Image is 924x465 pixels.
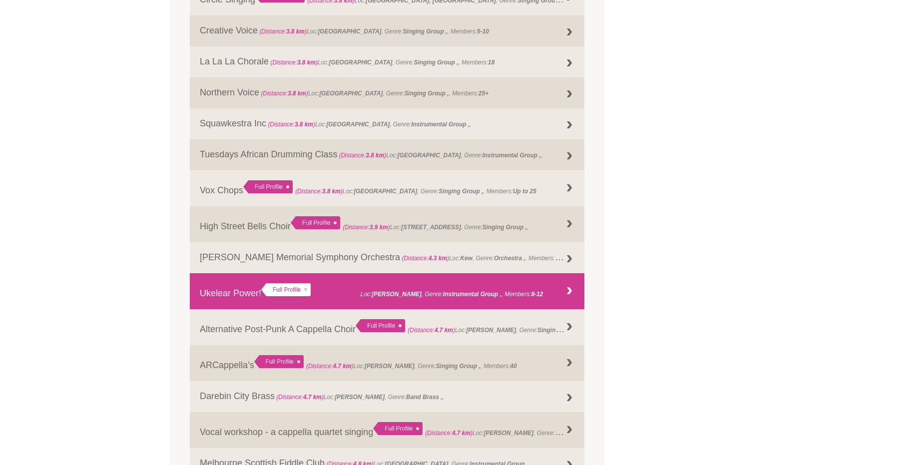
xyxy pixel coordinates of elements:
strong: Instrumental Group , [443,291,501,298]
span: Loc: , Genre: , [266,121,471,128]
span: Loc: , Genre: , Members: [258,28,489,35]
strong: Class Workshop , [555,430,605,437]
div: Full Profile [356,319,405,332]
a: ARCappella’s Full Profile (Distance:4.7 km)Loc:[PERSON_NAME], Genre:Singing Group ,, Members:40 [190,345,584,381]
strong: Singing Group , [414,59,458,66]
span: (Distance: ) [306,363,354,370]
strong: Singing Group , [403,28,447,35]
a: Tuesdays African Drumming Class (Distance:3.8 km)Loc:[GEOGRAPHIC_DATA], Genre:Instrumental Group ,, [190,139,584,170]
strong: Kew [460,255,472,262]
strong: 3.8 km [295,121,313,128]
a: Alternative Post-Punk A Cappella Choir Full Profile (Distance:4.7 km)Loc:[PERSON_NAME], Genre:Sin... [190,309,584,345]
strong: 40 [510,363,516,370]
strong: 3.8 km [286,28,305,35]
a: Darebin City Brass (Distance:4.7 km)Loc:[PERSON_NAME], Genre:Band Brass ,, [190,381,584,412]
strong: Singing Group , [482,224,527,231]
div: Full Profile [373,422,423,435]
a: High Street Bells Choir Full Profile (Distance:3.9 km)Loc:[STREET_ADDRESS], Genre:Singing Group ,, [190,206,584,242]
strong: [GEOGRAPHIC_DATA] [326,121,390,128]
span: Loc: , Genre: , [275,394,444,401]
strong: [PERSON_NAME] [335,394,385,401]
strong: 4.7 km [333,363,351,370]
strong: 4.4 km [340,291,359,298]
a: Creative Voice (Distance:3.8 km)Loc:[GEOGRAPHIC_DATA], Genre:Singing Group ,, Members:5-10 [190,15,584,46]
div: Full Profile [254,355,304,368]
span: (Distance: ) [259,28,307,35]
span: Loc: , Genre: , Members: [400,252,577,262]
span: (Distance: ) [408,327,455,334]
span: (Distance: ) [343,224,390,231]
strong: [GEOGRAPHIC_DATA] [354,188,417,195]
strong: 18 [488,59,494,66]
span: Loc: , Genre: , Members: [306,363,517,370]
span: (Distance: ) [270,59,318,66]
a: Northern Voice (Distance:3.8 km)Loc:[GEOGRAPHIC_DATA], Genre:Singing Group ,, Members:25+ [190,77,584,108]
strong: Up to 25 [513,188,536,195]
span: Loc: , Genre: , Members: [408,324,622,334]
strong: [PERSON_NAME] [466,327,516,334]
a: Squawkestra Inc (Distance:3.8 km)Loc:[GEOGRAPHIC_DATA], Genre:Instrumental Group ,, [190,108,584,139]
strong: 3.8 km [297,59,316,66]
div: Full Profile [291,216,340,229]
strong: [PERSON_NAME] [365,363,415,370]
div: Full Profile [261,283,311,296]
strong: Instrumental Group , [411,121,469,128]
span: Loc: , Genre: , Members: [269,59,494,66]
strong: Singing Group , [404,90,449,97]
span: (Distance: ) [261,90,308,97]
strong: Singing Group , [436,363,480,370]
strong: 25+ [478,90,488,97]
strong: 4.3 km [429,255,447,262]
span: (Distance: ) [276,394,324,401]
span: (Distance: ) [425,430,472,437]
strong: [GEOGRAPHIC_DATA] [329,59,392,66]
strong: 4.7 km [435,327,453,334]
a: [PERSON_NAME] Memorial Symphony Orchestra (Distance:4.3 km)Loc:Kew, Genre:Orchestra ,, Members:va... [190,242,584,273]
span: (Distance: ) [402,255,449,262]
span: Loc: , Genre: , Members: [313,291,543,298]
a: La La La Chorale (Distance:3.8 km)Loc:[GEOGRAPHIC_DATA], Genre:Singing Group ,, Members:18 [190,46,584,77]
span: (Distance: ) [295,188,343,195]
strong: 4.7 km [452,430,470,437]
strong: 5-10 [477,28,489,35]
span: Loc: , Genre: , [337,152,542,159]
strong: [GEOGRAPHIC_DATA] [318,28,381,35]
strong: Singing Group , [537,324,582,334]
a: Vocal workshop - a cappella quartet singing Full Profile (Distance:4.7 km)Loc:[PERSON_NAME], Genr... [190,412,584,448]
span: (Distance: ) [339,152,387,159]
strong: 4.7 km [303,394,322,401]
span: Loc: , Genre: , [343,224,528,231]
div: Full Profile [243,180,293,193]
span: Loc: , Genre: , Members: [259,90,488,97]
strong: [PERSON_NAME] [372,291,422,298]
strong: 3.8 km [288,90,306,97]
strong: Instrumental Group , [482,152,541,159]
strong: Orchestra , [494,255,525,262]
strong: 3.8 km [322,188,341,195]
strong: 3.8 km [366,152,384,159]
strong: 8-12 [531,291,543,298]
strong: 3.9 km [370,224,388,231]
strong: [GEOGRAPHIC_DATA] [398,152,461,159]
strong: Singing Group , [439,188,483,195]
strong: [STREET_ADDRESS] [401,224,461,231]
span: (Distance: ) [313,291,361,298]
strong: Band Brass , [406,394,443,401]
strong: [PERSON_NAME] [483,430,533,437]
strong: [GEOGRAPHIC_DATA] [319,90,383,97]
span: Loc: , Genre: , Members: [295,188,536,195]
span: Loc: , Genre: , [425,427,606,437]
a: Ukelear Power! Full Profile (Distance:4.4 km)Loc:[PERSON_NAME], Genre:Instrumental Group ,, Membe... [190,273,584,309]
span: (Distance: ) [268,121,315,128]
a: Vox Chops Full Profile (Distance:3.8 km)Loc:[GEOGRAPHIC_DATA], Genre:Singing Group ,, Members:Up ... [190,170,584,206]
